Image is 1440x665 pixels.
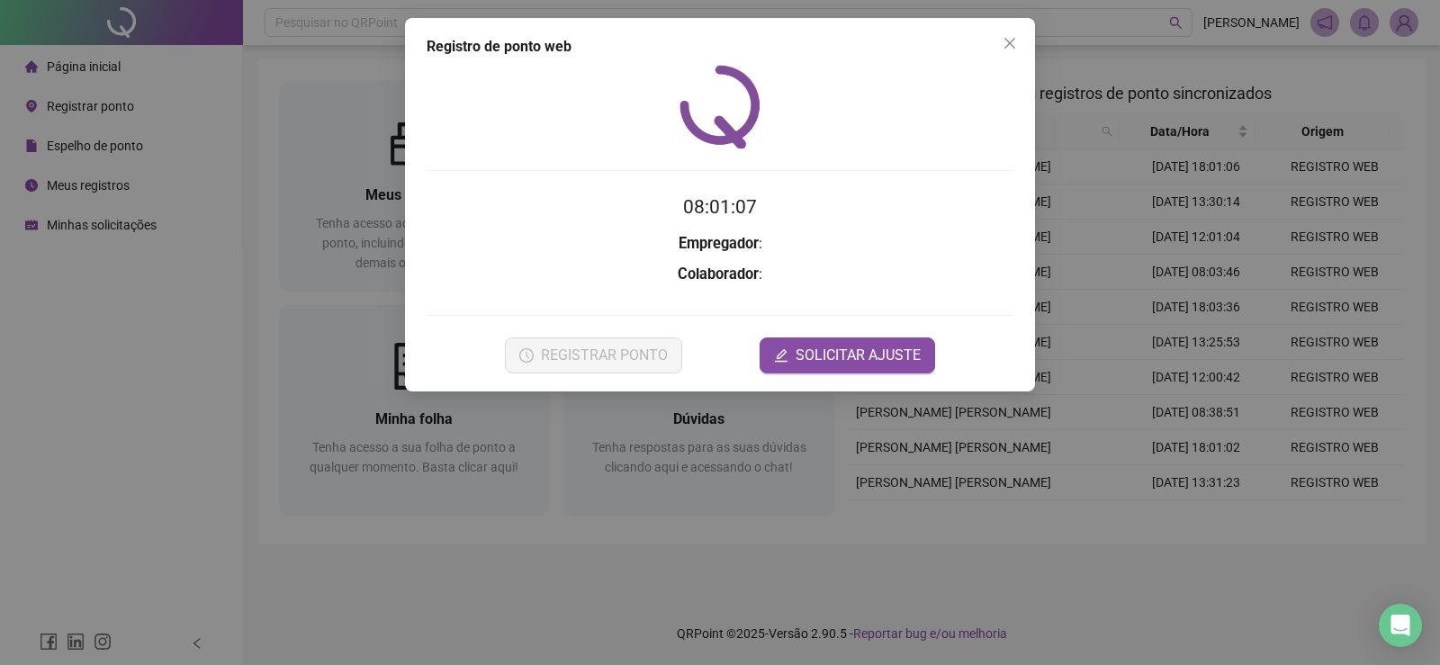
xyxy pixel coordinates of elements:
time: 08:01:07 [683,196,757,218]
span: SOLICITAR AJUSTE [796,345,921,366]
h3: : [427,232,1013,256]
img: QRPoint [679,65,760,148]
h3: : [427,263,1013,286]
span: edit [774,348,788,363]
strong: Empregador [679,235,759,252]
strong: Colaborador [678,265,759,283]
button: editSOLICITAR AJUSTE [760,337,935,373]
span: close [1003,36,1017,50]
div: Open Intercom Messenger [1379,604,1422,647]
button: REGISTRAR PONTO [505,337,682,373]
div: Registro de ponto web [427,36,1013,58]
button: Close [995,29,1024,58]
